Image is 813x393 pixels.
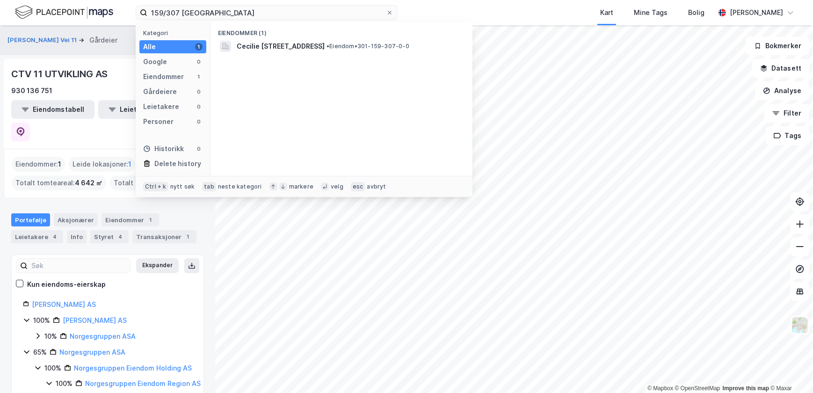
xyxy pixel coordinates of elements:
div: Eiendommer (1) [211,22,472,39]
div: 4 [116,232,125,241]
span: • [327,43,329,50]
div: Historikk [143,143,184,154]
div: 4 [50,232,59,241]
div: 0 [195,118,203,125]
button: Tags [766,126,809,145]
div: Portefølje [11,213,50,226]
div: 10% [44,331,57,342]
span: 1 [58,159,61,170]
input: Søk [28,259,130,273]
span: Cecilie [STREET_ADDRESS] [237,41,325,52]
div: neste kategori [218,183,262,190]
div: nytt søk [170,183,195,190]
img: logo.f888ab2527a4732fd821a326f86c7f29.svg [15,4,113,21]
div: Ctrl + k [143,182,168,191]
span: 4 642 ㎡ [75,177,102,189]
div: Leietakere [143,101,179,112]
a: Norgesgruppen Eiendom Holding AS [74,364,192,372]
iframe: Chat Widget [766,348,813,393]
div: tab [202,182,216,191]
button: [PERSON_NAME] Vei 11 [7,36,79,45]
button: Analyse [755,81,809,100]
div: Personer [143,116,174,127]
a: OpenStreetMap [675,385,720,392]
div: velg [331,183,343,190]
div: Kun eiendoms-eierskap [27,279,106,290]
div: Delete history [154,158,201,169]
div: Totalt tomteareal : [12,175,106,190]
div: 930 136 751 [11,85,52,96]
div: Gårdeiere [143,86,177,97]
a: [PERSON_NAME] AS [63,316,127,324]
div: Styret [90,230,129,243]
div: Leietakere [11,230,63,243]
div: Totalt byggareal : [110,175,201,190]
a: Mapbox [647,385,673,392]
div: avbryt [367,183,386,190]
a: Norgesgruppen Eiendom Region AS [85,379,201,387]
div: esc [351,182,365,191]
div: 100% [44,363,61,374]
button: Filter [764,104,809,123]
a: Norgesgruppen ASA [59,348,125,356]
div: Kart [600,7,613,18]
div: Kategori [143,29,206,36]
a: Norgesgruppen ASA [70,332,136,340]
img: Z [791,316,809,334]
div: Eiendommer [102,213,159,226]
div: 100% [33,315,50,326]
div: 65% [33,347,47,358]
div: CTV 11 UTVIKLING AS [11,66,109,81]
div: 0 [195,58,203,65]
button: Leietakertabell [98,100,181,119]
div: Gårdeier [89,35,117,46]
div: Google [143,56,167,67]
div: Leide lokasjoner : [69,157,135,172]
div: Eiendommer : [12,157,65,172]
span: Eiendom • 301-159-307-0-0 [327,43,409,50]
div: Kontrollprogram for chat [766,348,813,393]
a: Improve this map [723,385,769,392]
div: Eiendommer [143,71,184,82]
div: 1 [183,232,193,241]
div: 1 [146,215,155,225]
div: 100% [56,378,73,389]
div: 0 [195,103,203,110]
a: [PERSON_NAME] AS [32,300,96,308]
div: Info [67,230,87,243]
div: Mine Tags [634,7,668,18]
div: 1 [195,43,203,51]
input: Søk på adresse, matrikkel, gårdeiere, leietakere eller personer [147,6,386,20]
div: Alle [143,41,156,52]
span: 1 [128,159,131,170]
div: Transaksjoner [132,230,196,243]
div: 1 [195,73,203,80]
div: markere [289,183,313,190]
button: Ekspander [136,258,179,273]
div: Bolig [688,7,704,18]
button: Datasett [752,59,809,78]
button: Bokmerker [746,36,809,55]
div: [PERSON_NAME] [730,7,783,18]
button: Eiendomstabell [11,100,94,119]
div: 0 [195,145,203,153]
div: Aksjonærer [54,213,98,226]
div: 0 [195,88,203,95]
